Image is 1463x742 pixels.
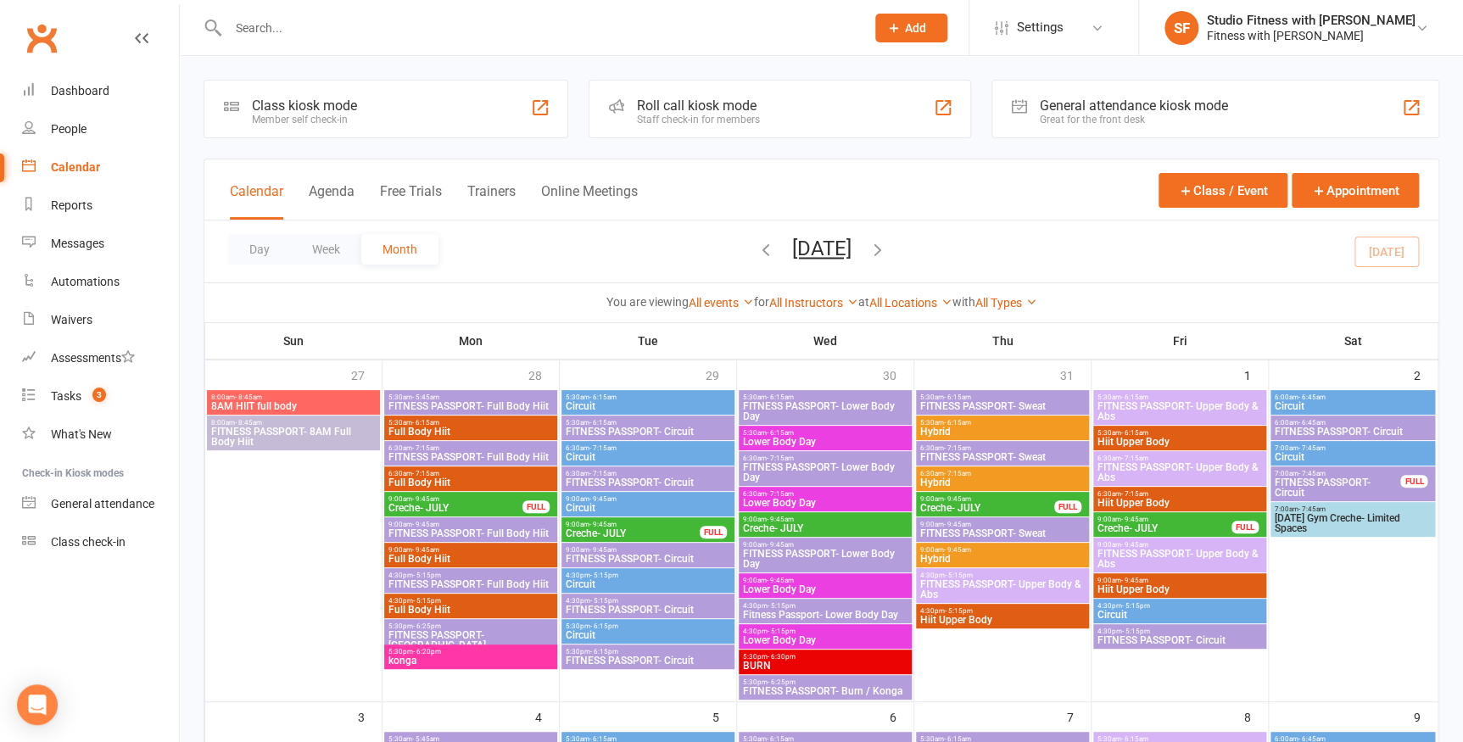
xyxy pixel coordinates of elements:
[412,393,439,401] span: - 5:45am
[919,615,1086,625] span: Hiit Upper Body
[565,648,731,656] span: 5:30pm
[742,577,908,584] span: 9:00am
[388,528,554,538] span: FITNESS PASSPORT- Full Body Hiit
[637,114,760,126] div: Staff check-in for members
[51,535,126,549] div: Class check-in
[767,577,794,584] span: - 9:45am
[1121,455,1148,462] span: - 7:15am
[1274,477,1402,498] span: FITNESS PASSPORT- Circuit
[919,477,1086,488] span: Hybrid
[252,114,357,126] div: Member self check-in
[742,523,908,533] span: Creche- JULY
[309,183,355,220] button: Agenda
[1040,98,1228,114] div: General attendance kiosk mode
[413,622,441,630] span: - 6:25pm
[17,684,58,725] div: Open Intercom Messenger
[1244,702,1268,730] div: 8
[205,323,383,359] th: Sun
[1274,419,1432,427] span: 6:00am
[1121,516,1148,523] span: - 9:45am
[712,702,736,730] div: 5
[944,495,971,503] span: - 9:45am
[565,528,701,538] span: Creche- JULY
[944,393,971,401] span: - 6:15am
[1097,635,1263,645] span: FITNESS PASSPORT- Circuit
[413,648,441,656] span: - 6:20pm
[1097,401,1263,421] span: FITNESS PASSPORT- Upper Body & Abs
[565,572,731,579] span: 4:30pm
[51,275,120,288] div: Automations
[742,661,908,671] span: BURN
[944,419,971,427] span: - 6:15am
[919,546,1086,554] span: 9:00am
[412,444,439,452] span: - 7:15am
[565,546,731,554] span: 9:00am
[1274,470,1402,477] span: 7:00am
[535,702,559,730] div: 4
[22,225,179,263] a: Messages
[742,437,908,447] span: Lower Body Day
[589,470,617,477] span: - 7:15am
[388,393,554,401] span: 5:30am
[1121,577,1148,584] span: - 9:45am
[919,452,1086,462] span: FITNESS PASSPORT- Sweat
[22,523,179,561] a: Class kiosk mode
[919,470,1086,477] span: 6:30am
[944,444,971,452] span: - 7:15am
[1040,114,1228,126] div: Great for the front desk
[22,72,179,110] a: Dashboard
[51,497,154,510] div: General attendance
[1298,419,1326,427] span: - 6:45am
[565,503,731,513] span: Circuit
[1164,11,1198,45] div: SF
[919,572,1086,579] span: 4:30pm
[1121,541,1148,549] span: - 9:45am
[22,263,179,301] a: Automations
[1274,401,1432,411] span: Circuit
[689,296,754,310] a: All events
[412,521,439,528] span: - 9:45am
[565,622,731,630] span: 5:30pm
[875,14,947,42] button: Add
[565,452,731,462] span: Circuit
[945,607,973,615] span: - 5:15pm
[413,597,441,605] span: - 5:15pm
[522,500,550,513] div: FULL
[388,495,523,503] span: 9:00am
[606,295,689,309] strong: You are viewing
[51,160,100,174] div: Calendar
[565,605,731,615] span: FITNESS PASSPORT- Circuit
[1122,628,1150,635] span: - 5:15pm
[388,597,554,605] span: 4:30pm
[767,393,794,401] span: - 6:15am
[388,477,554,488] span: Full Body Hiit
[590,597,618,605] span: - 5:15pm
[742,686,908,696] span: FITNESS PASSPORT- Burn / Konga
[388,444,554,452] span: 6:30am
[1274,505,1432,513] span: 7:00am
[1121,490,1148,498] span: - 7:15am
[1054,500,1081,513] div: FULL
[565,521,701,528] span: 9:00am
[210,427,377,447] span: FITNESS PASSPORT- 8AM Full Body Hiit
[742,401,908,421] span: FITNESS PASSPORT- Lower Body Day
[1060,360,1091,388] div: 31
[388,419,554,427] span: 5:30am
[1097,628,1263,635] span: 4:30pm
[769,296,858,310] a: All Instructors
[388,572,554,579] span: 4:30pm
[768,628,796,635] span: - 5:15pm
[919,503,1055,513] span: Creche- JULY
[944,546,971,554] span: - 9:45am
[742,490,908,498] span: 6:30am
[541,183,638,220] button: Online Meetings
[1097,541,1263,549] span: 9:00am
[1097,584,1263,594] span: Hiit Upper Body
[742,429,908,437] span: 5:30am
[92,388,106,402] span: 3
[919,579,1086,600] span: FITNESS PASSPORT- Upper Body & Abs
[767,541,794,549] span: - 9:45am
[589,521,617,528] span: - 9:45am
[590,648,618,656] span: - 6:15pm
[383,323,560,359] th: Mon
